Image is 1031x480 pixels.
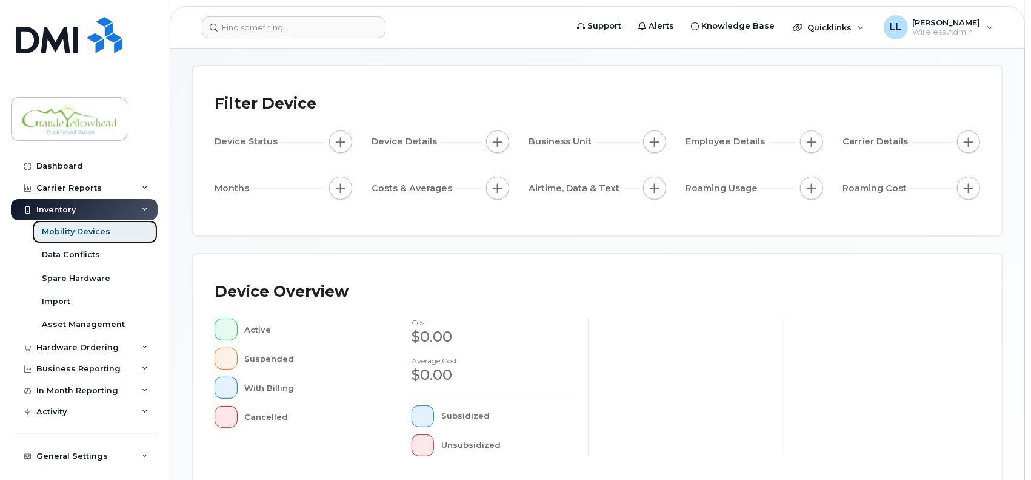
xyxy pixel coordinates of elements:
div: Filter Device [215,88,316,120]
span: Employee Details [686,135,769,148]
span: Airtime, Data & Text [529,182,623,195]
span: LL [890,20,902,35]
span: Support [587,20,621,32]
div: Active [245,319,372,340]
div: Suspended [245,348,372,370]
div: Cancelled [245,406,372,428]
span: Quicklinks [807,22,852,32]
input: Find something... [202,16,385,38]
div: $0.00 [412,365,569,385]
span: Business Unit [529,135,595,148]
span: Costs & Averages [372,182,456,195]
span: [PERSON_NAME] [913,18,981,27]
span: Months [215,182,253,195]
span: Roaming Usage [686,182,761,195]
div: With Billing [245,377,372,399]
a: Knowledge Base [682,14,783,38]
span: Knowledge Base [701,20,775,32]
span: Carrier Details [842,135,912,148]
span: Device Status [215,135,281,148]
span: Device Details [372,135,441,148]
a: Alerts [630,14,682,38]
h4: cost [412,319,569,326]
div: Subsidized [441,405,568,427]
div: $0.00 [412,326,569,347]
div: Quicklinks [784,15,873,39]
div: Lyle Lee [875,15,1002,39]
span: Alerts [649,20,674,32]
h4: Average cost [412,357,569,365]
div: Device Overview [215,276,349,308]
div: Unsubsidized [441,434,568,456]
a: Support [569,14,630,38]
span: Wireless Admin [913,27,981,37]
span: Roaming Cost [842,182,910,195]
